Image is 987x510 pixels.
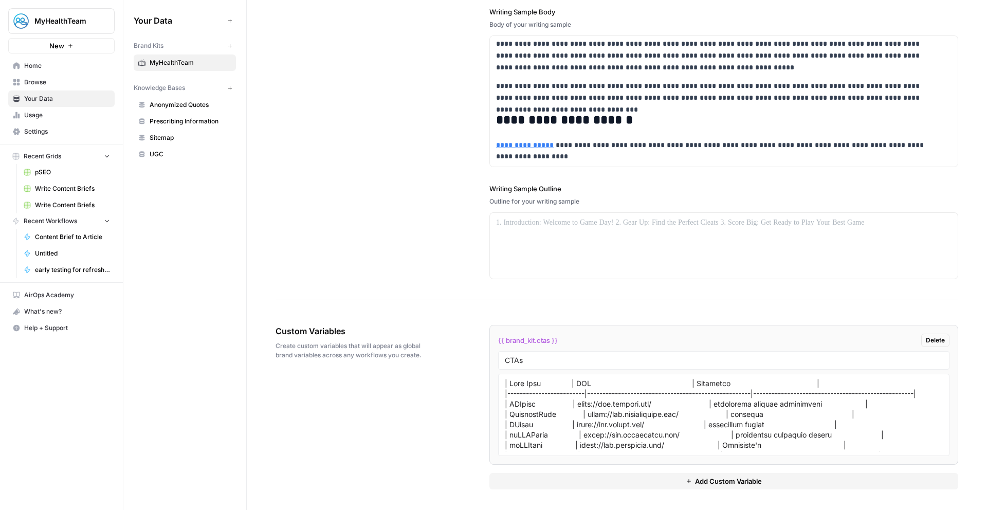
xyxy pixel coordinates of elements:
span: Help + Support [24,323,110,333]
a: Home [8,58,115,74]
a: Settings [8,123,115,140]
a: Your Data [8,90,115,107]
span: Add Custom Variable [695,476,762,486]
span: Untitled [35,249,110,258]
button: New [8,38,115,53]
label: Writing Sample Outline [489,184,958,194]
span: Custom Variables [276,325,432,337]
button: Recent Grids [8,149,115,164]
span: UGC [150,150,231,159]
div: Body of your writing sample [489,20,958,29]
span: Prescribing Information [150,117,231,126]
a: Untitled [19,245,115,262]
span: New [49,41,64,51]
button: Workspace: MyHealthTeam [8,8,115,34]
a: Content Brief to Article [19,229,115,245]
span: MyHealthTeam [150,58,231,67]
a: Browse [8,74,115,90]
label: Writing Sample Body [489,7,958,17]
span: Browse [24,78,110,87]
a: Sitemap [134,130,236,146]
span: Anonymized Quotes [150,100,231,110]
span: Settings [24,127,110,136]
span: Sitemap [150,133,231,142]
div: Outline for your writing sample [489,197,958,206]
a: pSEO [19,164,115,180]
a: Anonymized Quotes [134,97,236,113]
div: What's new? [9,304,114,319]
button: Add Custom Variable [489,473,958,489]
input: Variable Name [505,356,943,365]
span: Create custom variables that will appear as global brand variables across any workflows you create. [276,341,432,360]
span: Your Data [134,14,224,27]
img: MyHealthTeam Logo [12,12,30,30]
button: Delete [921,334,949,347]
a: Write Content Briefs [19,197,115,213]
span: Recent Workflows [24,216,77,226]
span: {{ brand_kit.ctas }} [498,335,558,345]
span: pSEO [35,168,110,177]
span: Recent Grids [24,152,61,161]
a: Usage [8,107,115,123]
a: UGC [134,146,236,162]
span: Brand Kits [134,41,163,50]
span: Write Content Briefs [35,201,110,210]
a: AirOps Academy [8,287,115,303]
a: early testing for refreshes [19,262,115,278]
span: MyHealthTeam [34,16,97,26]
span: Content Brief to Article [35,232,110,242]
span: AirOps Academy [24,290,110,300]
a: MyHealthTeam [134,54,236,71]
textarea: | Lore Ipsu | DOL | Sitametco | |-------------------------|--------------------------------------... [505,378,943,451]
a: Write Content Briefs [19,180,115,197]
span: Your Data [24,94,110,103]
span: Home [24,61,110,70]
button: What's new? [8,303,115,320]
button: Recent Workflows [8,213,115,229]
span: Write Content Briefs [35,184,110,193]
span: early testing for refreshes [35,265,110,275]
span: Usage [24,111,110,120]
button: Help + Support [8,320,115,336]
span: Knowledge Bases [134,83,185,93]
span: Delete [926,336,945,345]
a: Prescribing Information [134,113,236,130]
